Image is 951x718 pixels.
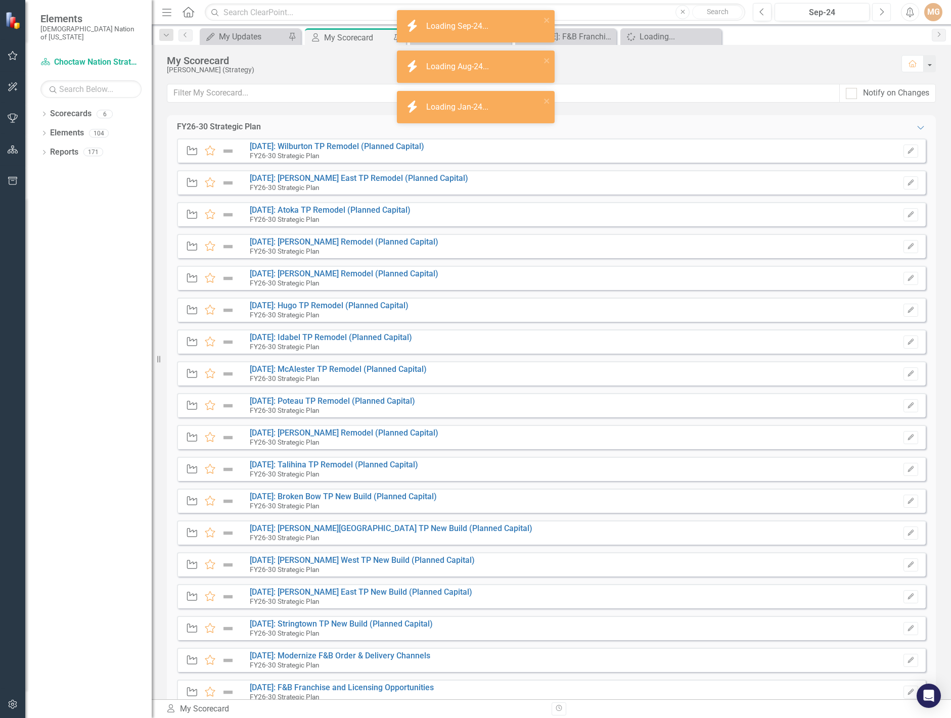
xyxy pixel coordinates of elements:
[250,152,320,160] small: FY26-30 Strategic Plan
[250,332,412,342] a: [DATE]: Idabel TP Remodel (Planned Capital)
[250,683,434,692] a: [DATE]: F&B Franchise and Licensing Opportunities
[924,3,942,21] button: MG
[89,129,109,137] div: 104
[426,102,491,113] div: Loading Jan-24...
[863,87,929,99] div: Notify on Changes
[250,183,320,192] small: FY26-30 Strategic Plan
[250,237,438,247] a: [DATE]: [PERSON_NAME] Remodel (Planned Capital)
[221,495,235,507] img: Not Defined
[250,374,320,382] small: FY26-30 Strategic Plan
[250,428,438,438] a: [DATE]: [PERSON_NAME] Remodel (Planned Capital)
[250,555,475,565] a: [DATE]: [PERSON_NAME] West TP New Build (Planned Capital)
[250,651,430,660] a: [DATE]: Modernize F&B Order & Delivery Channels
[250,311,320,319] small: FY26-30 Strategic Plan
[250,279,320,287] small: FY26-30 Strategic Plan
[250,269,438,278] a: [DATE]: [PERSON_NAME] Remodel (Planned Capital)
[250,438,320,446] small: FY26-30 Strategic Plan
[250,406,320,414] small: FY26-30 Strategic Plan
[219,30,286,43] div: My Updates
[221,304,235,316] img: Not Defined
[221,591,235,603] img: Not Defined
[221,368,235,380] img: Not Defined
[221,654,235,666] img: Not Defined
[166,703,544,715] div: My Scorecard
[83,148,103,157] div: 171
[250,523,532,533] a: [DATE]: [PERSON_NAME][GEOGRAPHIC_DATA] TP New Build (Planned Capital)
[426,61,491,73] div: Loading Aug-24...
[775,3,870,21] button: Sep-24
[221,432,235,444] img: Not Defined
[426,21,491,32] div: Loading Sep-24...
[221,209,235,221] img: Not Defined
[50,108,92,120] a: Scorecards
[518,30,614,43] a: [DATE]: F&B Franchise and Licensing Opportunities
[40,57,142,68] a: Choctaw Nation Strategic Plan
[250,247,320,255] small: FY26-30 Strategic Plan
[250,141,424,151] a: [DATE]: Wilburton TP Remodel (Planned Capital)
[221,559,235,571] img: Not Defined
[167,55,891,66] div: My Scorecard
[97,110,113,118] div: 6
[40,25,142,41] small: [DEMOGRAPHIC_DATA] Nation of [US_STATE]
[221,241,235,253] img: Not Defined
[167,84,840,103] input: Filter My Scorecard...
[250,215,320,223] small: FY26-30 Strategic Plan
[5,11,23,29] img: ClearPoint Strategy
[250,534,320,542] small: FY26-30 Strategic Plan
[544,55,551,66] button: close
[707,8,729,16] span: Search
[250,693,320,701] small: FY26-30 Strategic Plan
[250,343,320,351] small: FY26-30 Strategic Plan
[534,30,614,43] div: [DATE]: F&B Franchise and Licensing Opportunities
[250,205,411,215] a: [DATE]: Atoka TP Remodel (Planned Capital)
[221,336,235,348] img: Not Defined
[221,527,235,539] img: Not Defined
[917,684,941,708] div: Open Intercom Messenger
[692,5,743,19] button: Search
[221,272,235,284] img: Not Defined
[324,31,391,44] div: My Scorecard
[40,80,142,98] input: Search Below...
[221,400,235,412] img: Not Defined
[205,4,745,21] input: Search ClearPoint...
[250,301,409,310] a: [DATE]: Hugo TP Remodel (Planned Capital)
[221,686,235,698] img: Not Defined
[250,173,468,183] a: [DATE]: [PERSON_NAME] East TP Remodel (Planned Capital)
[250,587,472,597] a: [DATE]: [PERSON_NAME] East TP New Build (Planned Capital)
[250,396,415,406] a: [DATE]: Poteau TP Remodel (Planned Capital)
[250,492,437,501] a: [DATE]: Broken Bow TP New Build (Planned Capital)
[221,463,235,475] img: Not Defined
[778,7,866,19] div: Sep-24
[544,95,551,107] button: close
[167,66,891,74] div: [PERSON_NAME] (Strategy)
[250,661,320,669] small: FY26-30 Strategic Plan
[250,565,320,573] small: FY26-30 Strategic Plan
[250,502,320,510] small: FY26-30 Strategic Plan
[544,14,551,26] button: close
[623,30,719,43] a: Loading...
[177,121,261,133] div: FY26-30 Strategic Plan
[250,470,320,478] small: FY26-30 Strategic Plan
[221,623,235,635] img: Not Defined
[202,30,286,43] a: My Updates
[250,619,433,629] a: [DATE]: Stringtown TP New Build (Planned Capital)
[221,177,235,189] img: Not Defined
[250,460,418,469] a: [DATE]: Talihina TP Remodel (Planned Capital)
[250,597,320,605] small: FY26-30 Strategic Plan
[50,127,84,139] a: Elements
[50,147,78,158] a: Reports
[640,30,719,43] div: Loading...
[40,13,142,25] span: Elements
[221,145,235,157] img: Not Defined
[250,629,320,637] small: FY26-30 Strategic Plan
[250,364,427,374] a: [DATE]: McAlester TP Remodel (Planned Capital)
